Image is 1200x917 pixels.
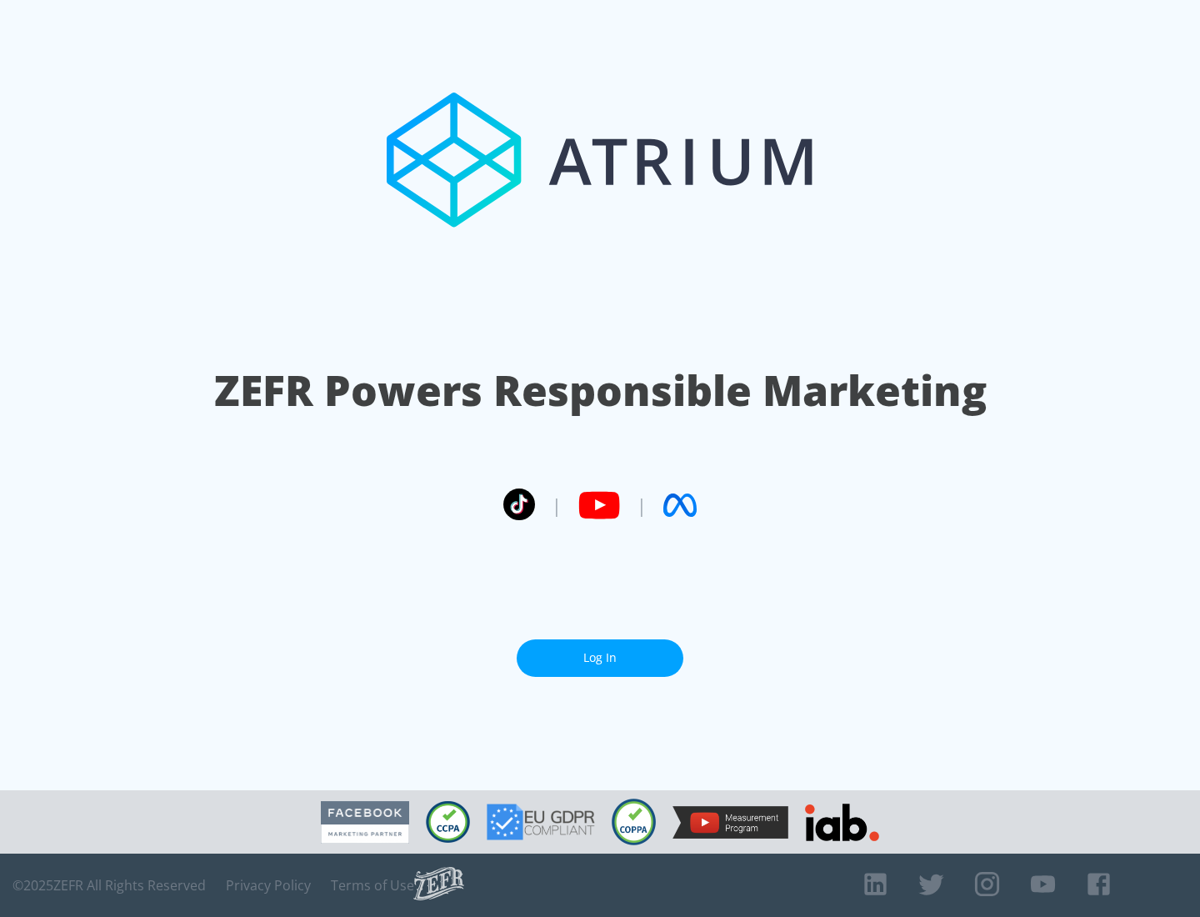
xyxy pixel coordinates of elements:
a: Log In [517,639,683,677]
img: Facebook Marketing Partner [321,801,409,844]
img: GDPR Compliant [487,804,595,840]
img: YouTube Measurement Program [672,806,788,839]
a: Privacy Policy [226,877,311,894]
img: IAB [805,804,879,841]
h1: ZEFR Powers Responsible Marketing [214,362,987,419]
img: COPPA Compliant [612,799,656,845]
span: | [552,493,562,518]
span: © 2025 ZEFR All Rights Reserved [12,877,206,894]
img: CCPA Compliant [426,801,470,843]
span: | [637,493,647,518]
a: Terms of Use [331,877,414,894]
